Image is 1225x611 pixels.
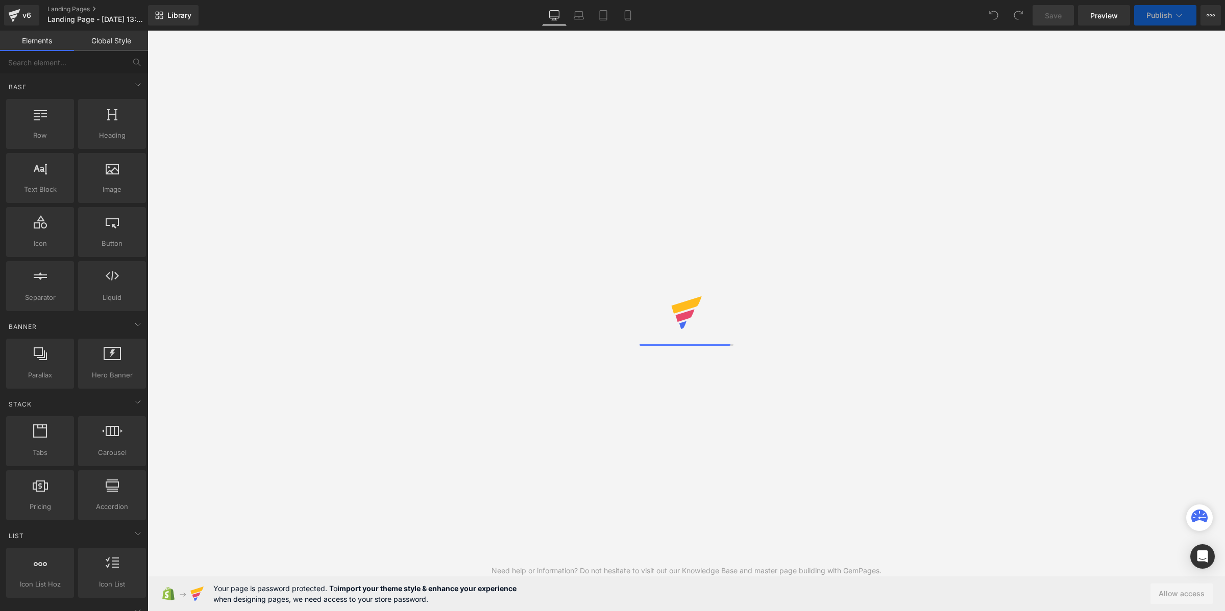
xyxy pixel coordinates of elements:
span: Separator [9,292,71,303]
div: Open Intercom Messenger [1190,544,1215,569]
span: Landing Page - [DATE] 13:48:54 [47,15,145,23]
button: Allow access [1150,583,1213,604]
span: Tabs [9,447,71,458]
a: Mobile [616,5,640,26]
button: Redo [1008,5,1028,26]
span: Icon [9,238,71,249]
span: Hero Banner [81,370,143,380]
a: Laptop [567,5,591,26]
span: Icon List Hoz [9,579,71,590]
div: Need help or information? Do not hesitate to visit out our Knowledge Base and master page buildin... [492,565,881,576]
span: Parallax [9,370,71,380]
a: v6 [4,5,39,26]
span: Button [81,238,143,249]
a: New Library [148,5,199,26]
button: Publish [1134,5,1196,26]
span: Image [81,184,143,195]
span: List [8,531,25,541]
div: v6 [20,9,33,22]
span: Banner [8,322,38,332]
span: Accordion [81,501,143,512]
span: Liquid [81,292,143,303]
a: Global Style [74,31,148,51]
span: Publish [1146,11,1172,19]
span: Preview [1090,10,1118,21]
span: Library [167,11,191,20]
span: Carousel [81,447,143,458]
a: Landing Pages [47,5,165,13]
a: Preview [1078,5,1130,26]
span: Icon List [81,579,143,590]
span: Base [8,82,28,92]
a: Tablet [591,5,616,26]
a: Desktop [542,5,567,26]
span: Save [1045,10,1062,21]
button: More [1200,5,1221,26]
button: Undo [984,5,1004,26]
span: Row [9,130,71,141]
span: Text Block [9,184,71,195]
span: Your page is password protected. To when designing pages, we need access to your store password. [213,583,517,604]
span: Heading [81,130,143,141]
span: Stack [8,399,33,409]
span: Pricing [9,501,71,512]
strong: import your theme style & enhance your experience [337,584,517,593]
